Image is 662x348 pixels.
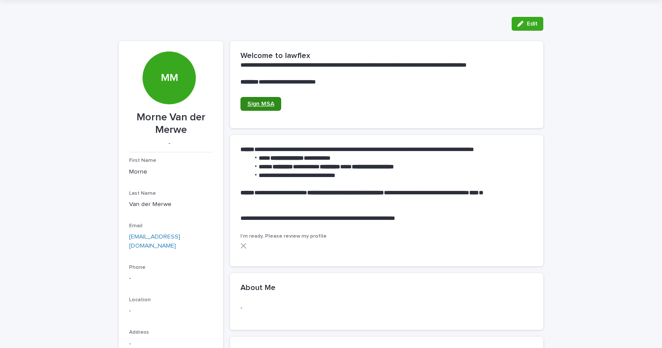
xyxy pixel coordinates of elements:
button: Edit [512,17,543,31]
span: Location [129,297,151,303]
p: Morne [129,168,213,177]
span: Phone [129,265,146,270]
p: - [129,274,213,283]
span: I'm ready. Please review my profile [240,234,327,239]
p: Morne Van der Merwe [129,111,213,136]
div: MM [143,19,195,84]
p: - [240,303,533,313]
span: Email [129,223,143,229]
span: Edit [527,21,538,27]
p: - [129,140,209,147]
a: [EMAIL_ADDRESS][DOMAIN_NAME] [129,234,180,249]
h2: About Me [240,284,276,293]
p: Van der Merwe [129,200,213,209]
span: Address [129,330,149,335]
span: Sign MSA [247,101,274,107]
a: Sign MSA [240,97,281,111]
span: Last Name [129,191,156,196]
p: - [129,306,213,316]
h2: Welcome to lawflex [240,52,310,61]
span: First Name [129,158,156,163]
